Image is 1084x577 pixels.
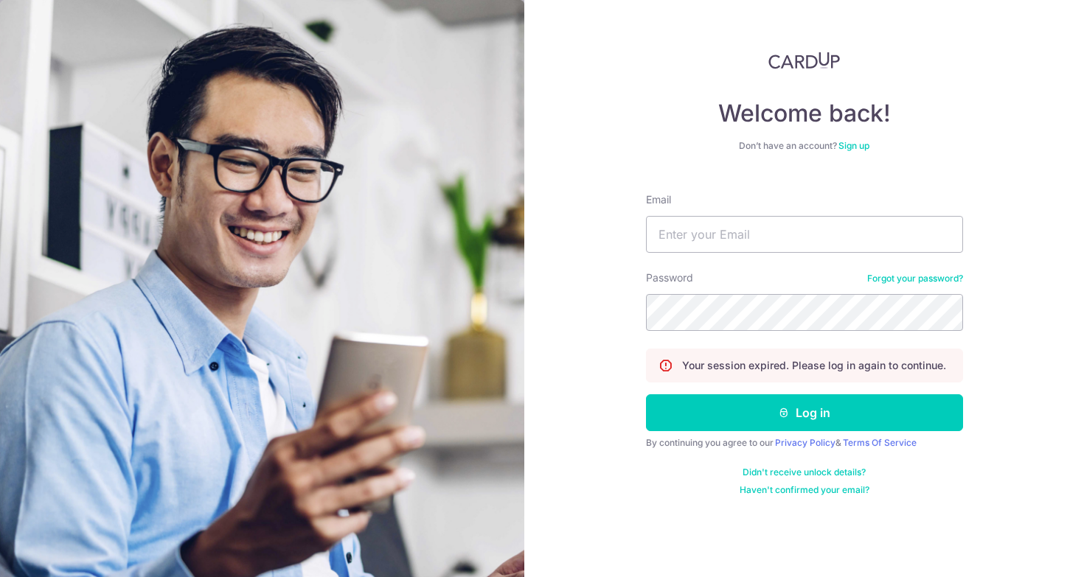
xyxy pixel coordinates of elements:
[646,270,693,285] label: Password
[768,52,841,69] img: CardUp Logo
[646,216,963,253] input: Enter your Email
[646,140,963,152] div: Don’t have an account?
[743,466,866,478] a: Didn't receive unlock details?
[843,437,917,448] a: Terms Of Service
[646,394,963,431] button: Log in
[838,140,869,151] a: Sign up
[646,437,963,449] div: By continuing you agree to our &
[682,358,946,373] p: Your session expired. Please log in again to continue.
[646,99,963,128] h4: Welcome back!
[775,437,835,448] a: Privacy Policy
[740,484,869,496] a: Haven't confirmed your email?
[867,273,963,284] a: Forgot your password?
[646,192,671,207] label: Email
